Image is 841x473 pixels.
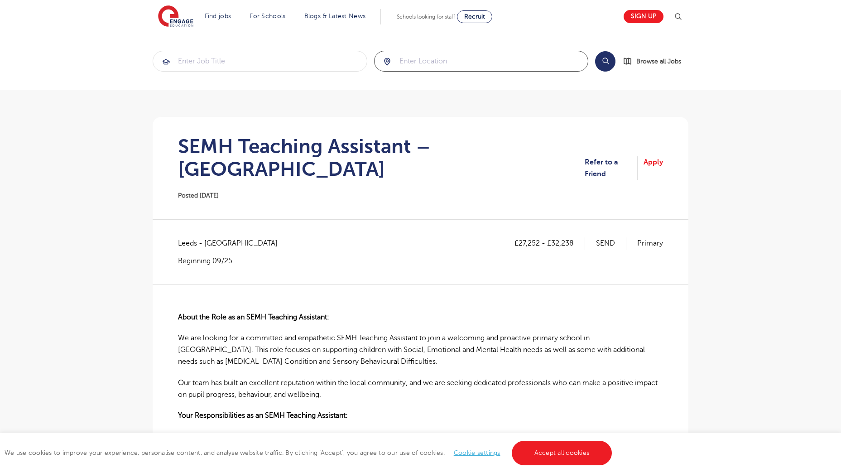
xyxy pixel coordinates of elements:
a: Blogs & Latest News [304,13,366,19]
span: Browse all Jobs [636,56,681,67]
strong: About the Role as an SEMH Teaching Assistant: [178,313,329,321]
img: Engage Education [158,5,193,28]
span: We use cookies to improve your experience, personalise content, and analyse website traffic. By c... [5,449,614,456]
input: Submit [153,51,367,71]
span: Leeds - [GEOGRAPHIC_DATA] [178,237,287,249]
p: Provide one-to-one and small group support for pupils with SEMH and associated needs [178,431,663,443]
span: Posted [DATE] [178,192,219,199]
a: Refer to a Friend [585,156,638,180]
p: Our team has built an excellent reputation within the local community, and we are seeking dedicat... [178,377,663,401]
span: Recruit [464,13,485,20]
button: Search [595,51,615,72]
a: For Schools [250,13,285,19]
p: £27,252 - £32,238 [514,237,585,249]
a: Sign up [624,10,663,23]
div: Submit [374,51,589,72]
a: Browse all Jobs [623,56,688,67]
span: Schools looking for staff [397,14,455,20]
a: Apply [644,156,663,180]
div: Submit [153,51,367,72]
p: Beginning 09/25 [178,256,287,266]
a: Recruit [457,10,492,23]
a: Accept all cookies [512,441,612,465]
p: We are looking for a committed and empathetic SEMH Teaching Assistant to join a welcoming and pro... [178,332,663,368]
input: Submit [375,51,588,71]
p: Primary [637,237,663,249]
p: SEND [596,237,626,249]
strong: Your Responsibilities as an SEMH Teaching Assistant: [178,411,348,420]
h1: SEMH Teaching Assistant – [GEOGRAPHIC_DATA] [178,135,585,180]
a: Cookie settings [454,449,500,456]
a: Find jobs [205,13,231,19]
